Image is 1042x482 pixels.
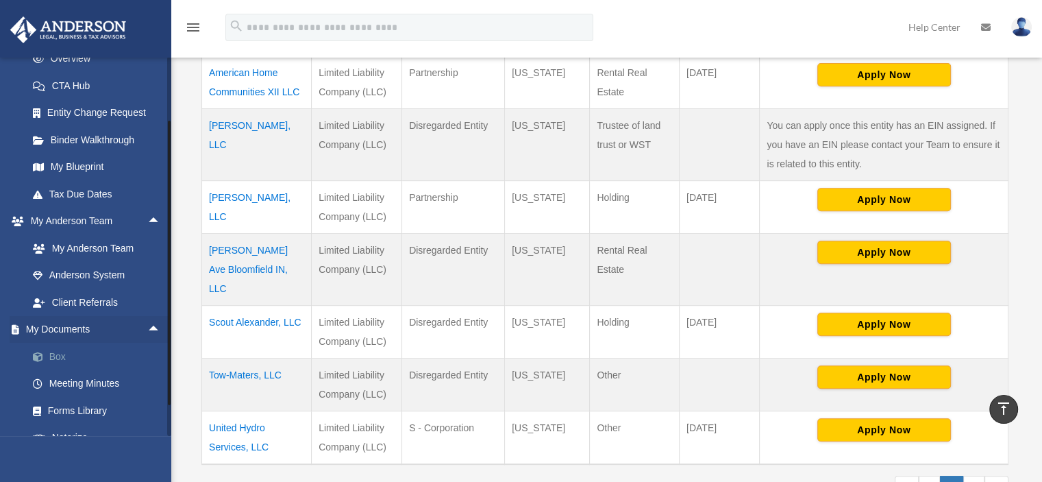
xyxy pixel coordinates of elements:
[19,126,175,154] a: Binder Walkthrough
[19,343,182,370] a: Box
[760,108,1008,180] td: You can apply once this entity has an EIN assigned. If you have an EIN please contact your Team t...
[19,45,168,73] a: Overview
[19,234,182,262] a: My Anderson Team
[19,262,182,289] a: Anderson System
[505,180,590,233] td: [US_STATE]
[202,305,312,358] td: Scout Alexander, LLC
[817,63,951,86] button: Apply Now
[590,56,680,108] td: Rental Real Estate
[402,108,505,180] td: Disregarded Entity
[312,56,402,108] td: Limited Liability Company (LLC)
[505,411,590,464] td: [US_STATE]
[590,180,680,233] td: Holding
[679,180,759,233] td: [DATE]
[505,358,590,411] td: [US_STATE]
[817,313,951,336] button: Apply Now
[185,24,201,36] a: menu
[19,397,182,424] a: Forms Library
[402,411,505,464] td: S - Corporation
[202,56,312,108] td: American Home Communities XII LLC
[312,358,402,411] td: Limited Liability Company (LLC)
[19,72,175,99] a: CTA Hub
[202,411,312,464] td: United Hydro Services, LLC
[505,108,590,180] td: [US_STATE]
[505,233,590,305] td: [US_STATE]
[590,305,680,358] td: Holding
[19,154,175,181] a: My Blueprint
[147,208,175,236] span: arrow_drop_up
[1011,17,1032,37] img: User Pic
[6,16,130,43] img: Anderson Advisors Platinum Portal
[402,56,505,108] td: Partnership
[817,418,951,442] button: Apply Now
[185,19,201,36] i: menu
[402,180,505,233] td: Partnership
[19,424,182,452] a: Notarize
[312,180,402,233] td: Limited Liability Company (LLC)
[202,180,312,233] td: [PERSON_NAME], LLC
[590,233,680,305] td: Rental Real Estate
[590,358,680,411] td: Other
[147,316,175,344] span: arrow_drop_up
[817,365,951,389] button: Apply Now
[995,400,1012,417] i: vertical_align_top
[19,180,175,208] a: Tax Due Dates
[19,99,175,127] a: Entity Change Request
[989,395,1018,424] a: vertical_align_top
[679,305,759,358] td: [DATE]
[817,241,951,264] button: Apply Now
[505,305,590,358] td: [US_STATE]
[590,411,680,464] td: Other
[590,108,680,180] td: Trustee of land trust or WST
[817,188,951,211] button: Apply Now
[679,56,759,108] td: [DATE]
[679,411,759,464] td: [DATE]
[402,305,505,358] td: Disregarded Entity
[312,305,402,358] td: Limited Liability Company (LLC)
[19,289,182,316] a: Client Referrals
[312,108,402,180] td: Limited Liability Company (LLC)
[10,316,182,344] a: My Documentsarrow_drop_up
[402,233,505,305] td: Disregarded Entity
[202,108,312,180] td: [PERSON_NAME], LLC
[229,19,244,34] i: search
[19,370,182,398] a: Meeting Minutes
[402,358,505,411] td: Disregarded Entity
[505,56,590,108] td: [US_STATE]
[312,233,402,305] td: Limited Liability Company (LLC)
[202,358,312,411] td: Tow-Maters, LLC
[312,411,402,464] td: Limited Liability Company (LLC)
[10,208,182,235] a: My Anderson Teamarrow_drop_up
[202,233,312,305] td: [PERSON_NAME] Ave Bloomfield IN, LLC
